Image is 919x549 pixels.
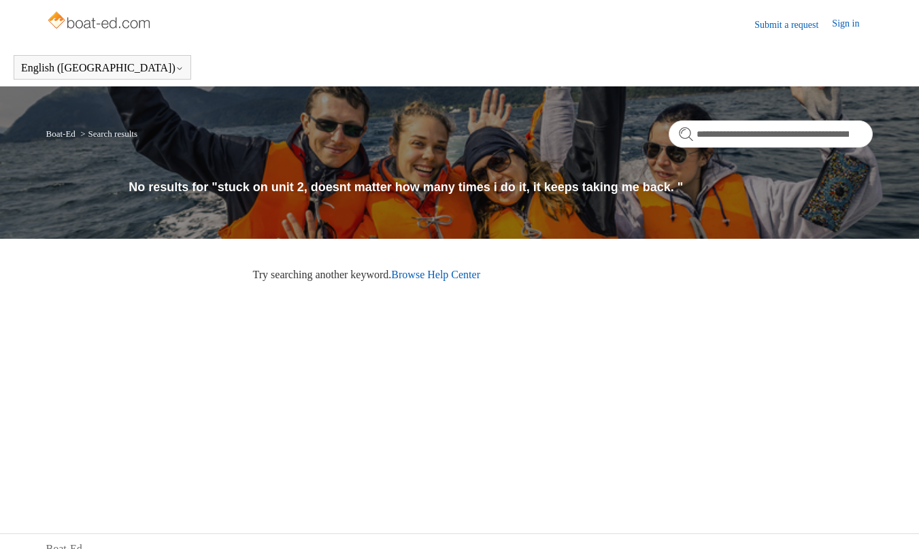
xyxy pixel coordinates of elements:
[391,269,480,280] a: Browse Help Center
[129,178,873,197] h1: No results for "stuck on unit 2, doesnt matter how many times i do it, it keeps taking me back. "
[46,129,76,139] a: Boat-Ed
[832,16,873,33] a: Sign in
[21,62,184,74] button: English ([GEOGRAPHIC_DATA])
[253,267,873,283] p: Try searching another keyword.
[669,120,873,148] input: Search
[46,129,78,139] li: Boat-Ed
[78,129,137,139] li: Search results
[46,8,154,35] img: Boat-Ed Help Center home page
[754,18,832,32] a: Submit a request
